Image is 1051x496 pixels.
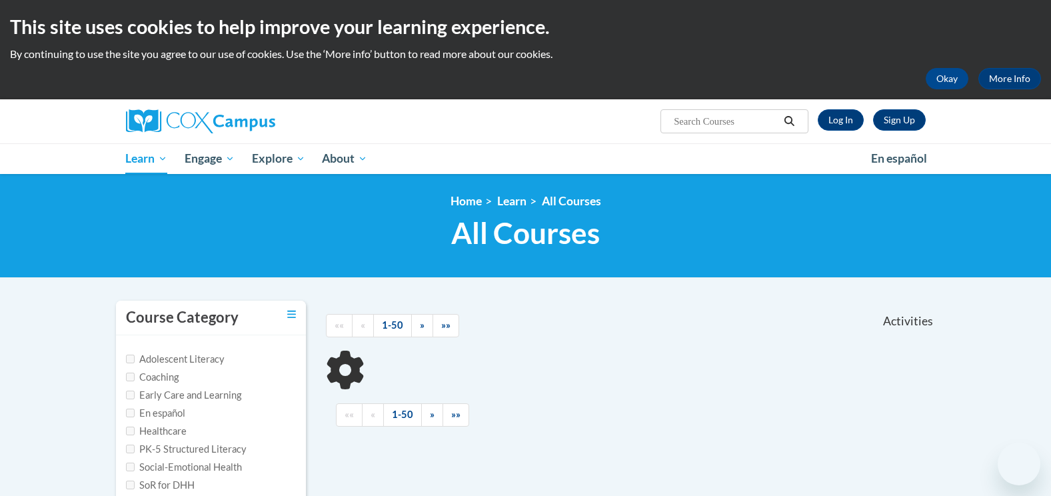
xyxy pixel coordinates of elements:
span: » [420,319,425,331]
a: End [433,314,459,337]
span: Engage [185,151,235,167]
span: Activities [883,314,933,329]
a: Previous [352,314,374,337]
label: Social-Emotional Health [126,460,242,475]
p: By continuing to use the site you agree to our use of cookies. Use the ‘More info’ button to read... [10,47,1041,61]
a: Next [421,403,443,427]
span: »» [441,319,451,331]
input: Checkbox for Options [126,373,135,381]
h3: Course Category [126,307,239,328]
label: Coaching [126,370,179,385]
button: Search [779,113,799,129]
a: Begining [336,403,363,427]
span: En español [871,151,927,165]
a: About [313,143,376,174]
input: Checkbox for Options [126,391,135,399]
a: Cox Campus [126,109,379,133]
span: Explore [252,151,305,167]
input: Checkbox for Options [126,463,135,471]
input: Checkbox for Options [126,481,135,489]
button: Okay [926,68,968,89]
a: Register [873,109,926,131]
span: Learn [125,151,167,167]
input: Search Courses [672,113,779,129]
input: Checkbox for Options [126,355,135,363]
a: Toggle collapse [287,307,296,322]
a: Next [411,314,433,337]
label: PK-5 Structured Literacy [126,442,247,457]
a: Learn [497,194,526,208]
input: Checkbox for Options [126,445,135,453]
a: All Courses [542,194,601,208]
a: End [443,403,469,427]
label: Adolescent Literacy [126,352,225,367]
a: More Info [978,68,1041,89]
a: En español [862,145,936,173]
a: Home [451,194,482,208]
span: «« [335,319,344,331]
span: « [361,319,365,331]
a: Engage [176,143,243,174]
div: Main menu [106,143,946,174]
span: All Courses [451,215,600,251]
a: Learn [117,143,177,174]
iframe: Button to launch messaging window [998,443,1040,485]
label: SoR for DHH [126,478,195,493]
a: Previous [362,403,384,427]
input: Checkbox for Options [126,409,135,417]
span: » [430,409,435,420]
span: About [322,151,367,167]
a: 1-50 [383,403,422,427]
label: Early Care and Learning [126,388,241,403]
input: Checkbox for Options [126,427,135,435]
span: »» [451,409,461,420]
label: Healthcare [126,424,187,439]
a: Log In [818,109,864,131]
a: Explore [243,143,314,174]
img: Cox Campus [126,109,275,133]
label: En español [126,406,185,421]
a: Begining [326,314,353,337]
span: «« [345,409,354,420]
span: « [371,409,375,420]
a: 1-50 [373,314,412,337]
h2: This site uses cookies to help improve your learning experience. [10,13,1041,40]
